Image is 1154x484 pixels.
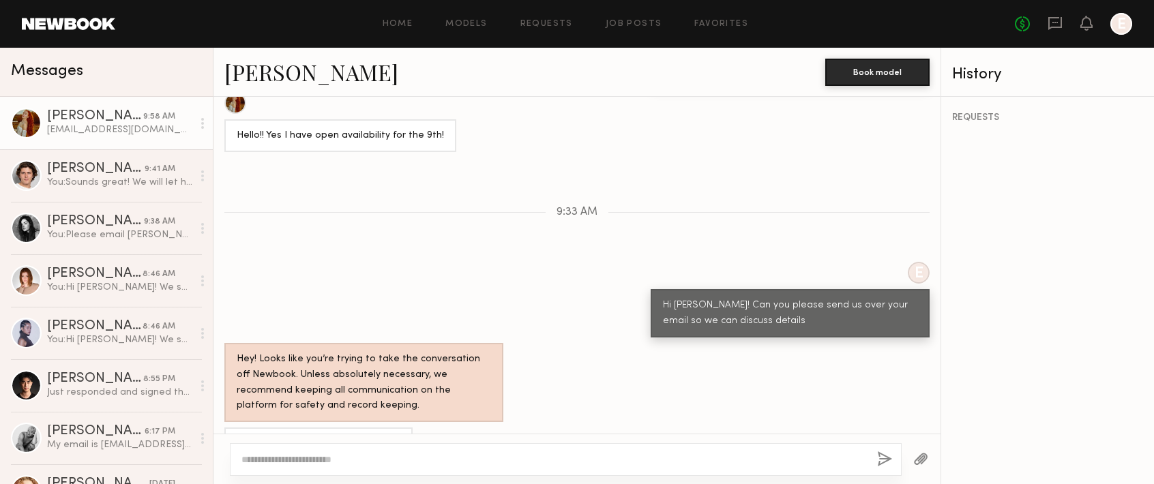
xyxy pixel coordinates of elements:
[1110,13,1132,35] a: E
[47,438,192,451] div: My email is [EMAIL_ADDRESS][DOMAIN_NAME]
[825,59,930,86] button: Book model
[143,373,175,386] div: 8:55 PM
[47,267,143,281] div: [PERSON_NAME]
[143,110,175,123] div: 9:58 AM
[952,67,1143,82] div: History
[11,63,83,79] span: Messages
[47,425,145,438] div: [PERSON_NAME]
[47,333,192,346] div: You: Hi [PERSON_NAME]! We sent you over an email and would like to get ready to book as our shoot...
[606,20,662,29] a: Job Posts
[952,113,1143,123] div: REQUESTS
[557,207,597,218] span: 9:33 AM
[445,20,487,29] a: Models
[663,298,917,329] div: Hi [PERSON_NAME]! Can you please send us over your email so we can discuss details
[47,320,143,333] div: [PERSON_NAME]
[520,20,573,29] a: Requests
[47,162,145,176] div: [PERSON_NAME]
[47,281,192,294] div: You: Hi [PERSON_NAME]! We sent you over an email and would like to get ready to book as our shoot...
[144,215,175,228] div: 9:38 AM
[47,110,143,123] div: [PERSON_NAME]
[694,20,748,29] a: Favorites
[145,163,175,176] div: 9:41 AM
[47,386,192,399] div: Just responded and signed the NDA. Looking forward to working with you!
[47,372,143,386] div: [PERSON_NAME]
[47,123,192,136] div: [EMAIL_ADDRESS][DOMAIN_NAME]
[237,128,444,144] div: Hello!! Yes I have open availability for the 9th!
[143,268,175,281] div: 8:46 AM
[224,57,398,87] a: [PERSON_NAME]
[47,228,192,241] div: You: Please email [PERSON_NAME][EMAIL_ADDRESS][DOMAIN_NAME]
[237,352,491,414] div: Hey! Looks like you’re trying to take the conversation off Newbook. Unless absolutely necessary, ...
[825,65,930,77] a: Book model
[143,320,175,333] div: 8:46 AM
[383,20,413,29] a: Home
[47,215,144,228] div: [PERSON_NAME]
[47,176,192,189] div: You: Sounds great! We will let her know :)
[145,425,175,438] div: 6:17 PM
